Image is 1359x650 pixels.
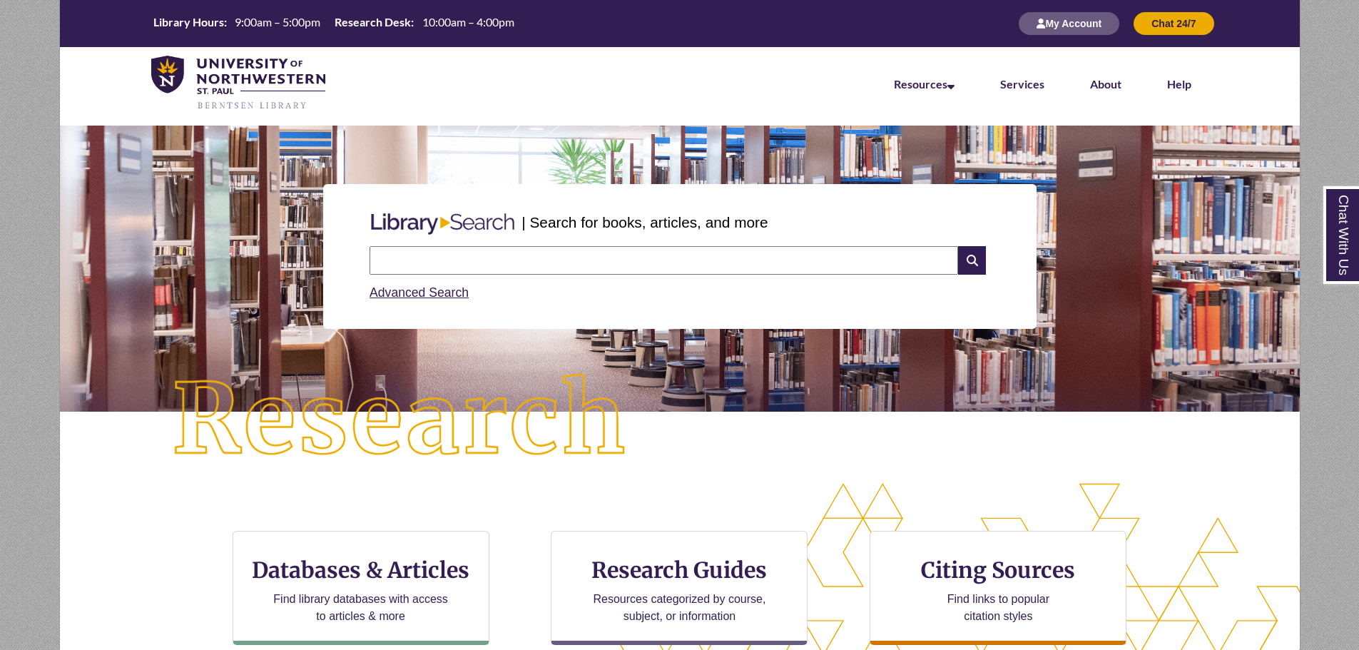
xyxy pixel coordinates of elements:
a: Advanced Search [370,285,469,300]
a: Research Guides Resources categorized by course, subject, or information [551,531,808,645]
button: Chat 24/7 [1134,12,1213,35]
p: Find links to popular citation styles [929,591,1068,625]
a: Resources [894,77,955,91]
a: About [1090,77,1121,91]
th: Library Hours: [148,14,229,30]
p: Resources categorized by course, subject, or information [586,591,773,625]
a: Services [1000,77,1044,91]
th: Research Desk: [329,14,416,30]
button: My Account [1019,12,1119,35]
a: Citing Sources Find links to popular citation styles [870,531,1126,645]
a: Hours Today [148,14,520,34]
table: Hours Today [148,14,520,32]
span: 10:00am – 4:00pm [422,15,514,29]
p: | Search for books, articles, and more [521,211,768,233]
h3: Research Guides [563,557,795,584]
a: Help [1167,77,1191,91]
i: Search [958,246,985,275]
a: My Account [1019,17,1119,29]
p: Find library databases with access to articles & more [268,591,454,625]
img: Libary Search [364,208,521,240]
span: 9:00am – 5:00pm [235,15,320,29]
img: Research [121,323,679,517]
a: Chat 24/7 [1134,17,1213,29]
img: UNWSP Library Logo [151,56,326,111]
a: Databases & Articles Find library databases with access to articles & more [233,531,489,645]
h3: Databases & Articles [245,557,477,584]
h3: Citing Sources [912,557,1086,584]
